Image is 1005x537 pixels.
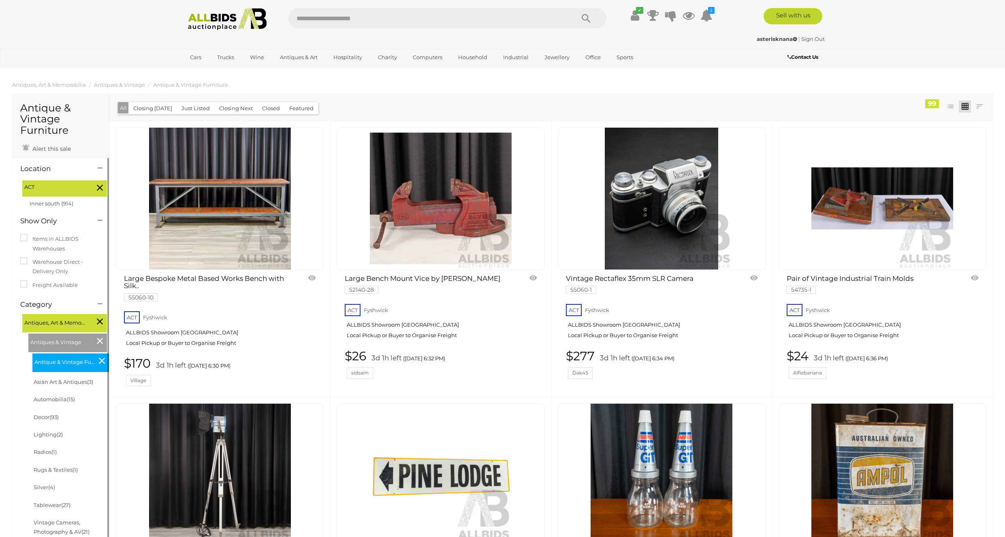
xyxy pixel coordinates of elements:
a: Automobilia(15) [34,396,75,402]
i: 2 [708,7,715,14]
span: (15) [67,396,75,402]
a: Pair of Vintage Industrial Train Molds [779,127,986,270]
button: Closing [DATE] [128,102,177,115]
h1: Antique & Vintage Furniture [20,103,101,136]
span: (3) [87,379,93,385]
button: Just Listed [177,102,215,115]
a: Sign Out [801,36,825,42]
span: Alert this sale [30,145,71,152]
h4: Location [20,165,85,173]
img: Vintage Rectaflex 35mm SLR Camera [591,128,732,270]
span: (93) [49,414,59,420]
a: Sell with us [764,8,822,24]
a: Wine [245,51,269,64]
a: Jewellery [539,51,575,64]
a: Cars [185,51,207,64]
img: Pair of Vintage Industrial Train Molds [811,128,953,270]
a: Silver(4) [34,484,55,490]
a: Contact Us [787,53,820,62]
a: asterisknana [757,36,798,42]
a: Inner south (914) [30,200,73,207]
a: Vintage Rectaflex 35mm SLR Camera [558,127,766,270]
div: 99 [925,99,939,108]
a: ✔ [629,8,641,23]
span: Antiques & Vintage [30,336,91,347]
a: ACT Fyshwick ALLBIDS Showroom [GEOGRAPHIC_DATA] Local Pickup or Buyer to Organise Freight [124,309,318,353]
a: ACT Fyshwick ALLBIDS Showroom [GEOGRAPHIC_DATA] Local Pickup or Buyer to Organise Freight [345,302,538,345]
a: Antiques & Vintage [94,81,145,88]
a: Antiques, Art & Memorabilia [12,81,86,88]
span: Antiques, Art & Memorabilia [24,316,85,327]
a: Large Bespoke Metal Based Works Bench with Silky Oak Top [116,127,324,270]
label: Warehouse Direct - Delivery Only [20,257,101,276]
button: Closed [257,102,285,115]
span: (21) [81,528,90,535]
label: Items in ALLBIDS Warehouses [20,234,101,253]
span: (1) [73,466,78,473]
span: | [798,36,800,42]
strong: asterisknana [757,36,797,42]
button: Closing Next [214,102,258,115]
button: All [118,102,129,114]
button: Search [566,8,606,28]
button: Featured [284,102,318,115]
a: $170 3d 1h left ([DATE] 6:30 PM) Village [124,357,318,386]
img: Large Bespoke Metal Based Works Bench with Silky Oak Top [149,128,291,270]
img: Large Bench Mount Vice by Dawn [370,128,512,270]
a: Computers [408,51,448,64]
a: Asian Art & Antiques(3) [34,379,93,385]
a: Vintage Cameras, Photography & AV(21) [34,519,90,535]
b: Contact Us [787,54,818,60]
img: Allbids.com.au [184,8,271,30]
span: ACT [24,182,85,192]
a: $24 3d 1h left ([DATE] 6:36 PM) Alfiebanana [787,349,980,379]
span: (27) [61,502,70,508]
a: Large Bench Mount Vice by Dawn [337,127,544,270]
a: [GEOGRAPHIC_DATA] [185,64,253,77]
a: 2 [700,8,713,23]
a: Sports [611,51,638,64]
a: Trucks [212,51,239,64]
a: Antique & Vintage Furniture [153,81,228,88]
h4: Category [20,301,85,308]
a: ACT Fyshwick ALLBIDS Showroom [GEOGRAPHIC_DATA] Local Pickup or Buyer to Organise Freight [566,302,760,345]
a: ACT Fyshwick ALLBIDS Showroom [GEOGRAPHIC_DATA] Local Pickup or Buyer to Organise Freight [787,302,980,345]
a: Antiques & Art [275,51,323,64]
span: (1) [51,449,57,455]
span: Antique & Vintage Furniture [34,355,95,367]
a: Pair of Vintage Industrial Train Molds 54735-1 [787,275,948,293]
a: Radios(1) [34,449,57,455]
a: Hospitality [328,51,367,64]
a: $277 3d 1h left ([DATE] 6:34 PM) Dak45 [566,349,760,379]
a: Lighting(2) [34,431,63,438]
a: Office [580,51,606,64]
a: Industrial [498,51,534,64]
h4: Show Only [20,217,85,225]
label: Freight Available [20,280,78,290]
span: (4) [48,484,55,490]
i: ✔ [636,7,643,14]
a: Vintage Rectaflex 35mm SLR Camera 55060-1 [566,275,728,293]
a: $26 3d 1h left ([DATE] 6:32 PM) sidsam [345,349,538,379]
a: Alert this sale [20,142,73,154]
a: Decor(93) [34,414,59,420]
a: Household [453,51,493,64]
a: Charity [373,51,402,64]
span: (2) [57,431,63,438]
a: Rugs & Textiles(1) [34,466,78,473]
a: Large Bespoke Metal Based Works Bench with Silk.. 55060-10 [124,275,286,301]
a: Large Bench Mount Vice by [PERSON_NAME] 52140-28 [345,275,506,293]
a: Tablewear(27) [34,502,70,508]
